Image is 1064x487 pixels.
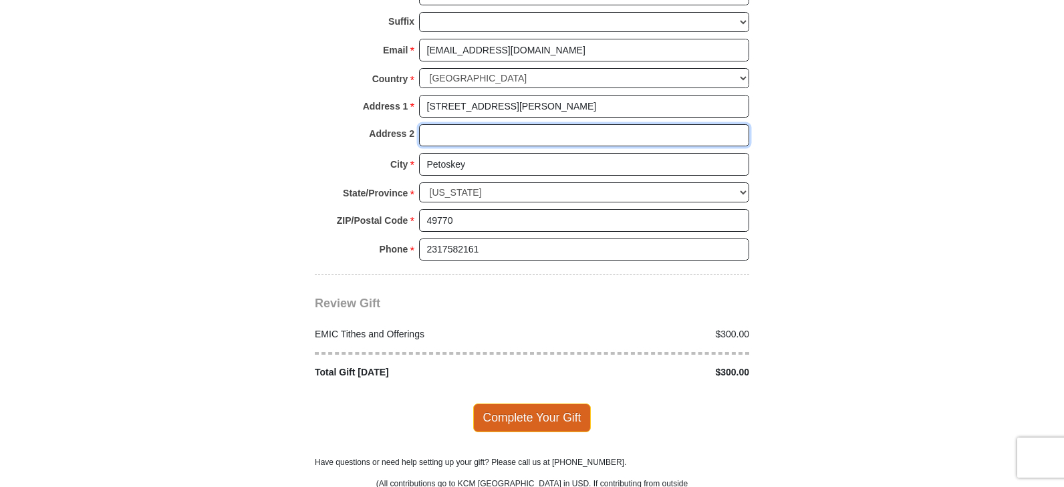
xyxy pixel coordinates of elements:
strong: Address 2 [369,124,414,143]
span: Complete Your Gift [473,403,591,432]
p: Have questions or need help setting up your gift? Please call us at [PHONE_NUMBER]. [315,456,749,468]
strong: Country [372,69,408,88]
span: Review Gift [315,297,380,310]
div: Total Gift [DATE] [308,365,533,379]
strong: Address 1 [363,97,408,116]
strong: Suffix [388,12,414,31]
strong: Phone [380,240,408,259]
strong: Email [383,41,408,59]
strong: ZIP/Postal Code [337,211,408,230]
strong: City [390,155,408,174]
strong: State/Province [343,184,408,202]
div: $300.00 [532,327,757,341]
div: EMIC Tithes and Offerings [308,327,533,341]
div: $300.00 [532,365,757,379]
